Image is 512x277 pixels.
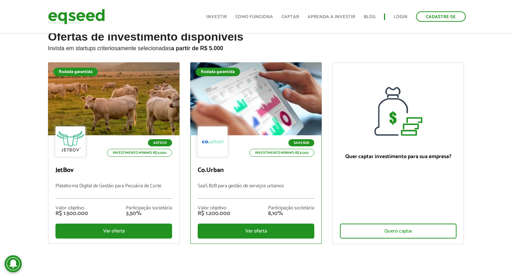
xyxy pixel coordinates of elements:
[235,15,273,19] a: Como funciona
[364,15,375,19] a: Blog
[148,139,172,146] p: Agtech
[48,7,105,26] img: EqSeed
[190,62,322,244] a: Rodada garantida SaaS B2B Investimento mínimo: R$ 5.000 Co.Urban SaaS B2B para gestão de serviços...
[416,11,466,22] a: Cadastre-se
[48,31,464,62] h2: Ofertas de investimento disponíveis
[53,68,98,76] div: Rodada garantida
[268,206,314,211] div: Participação societária
[206,15,227,19] a: Investir
[48,43,464,52] p: Invista em startups criteriosamente selecionadas
[282,15,299,19] a: Captar
[394,15,407,19] a: Login
[55,167,172,174] p: JetBov
[308,15,355,19] a: Aprenda a investir
[48,62,180,244] a: Rodada garantida Agtech Investimento mínimo: R$ 5.000 JetBov Plataforma Digital de Gestão para Pe...
[288,139,314,146] p: SaaS B2B
[55,224,172,239] div: Ver oferta
[198,206,230,211] div: Valor objetivo
[340,224,457,239] div: Quero captar
[198,183,314,199] p: SaaS B2B para gestão de serviços urbanos
[198,224,314,239] div: Ver oferta
[126,206,172,211] div: Participação societária
[198,167,314,174] p: Co.Urban
[332,62,464,244] a: Quer captar investimento para sua empresa? Quero captar
[196,68,240,76] div: Rodada garantida
[126,211,172,216] div: 3,50%
[268,211,314,216] div: 8,10%
[171,45,223,51] strong: a partir de R$ 5.000
[107,149,172,157] p: Investimento mínimo: R$ 5.000
[340,153,457,160] p: Quer captar investimento para sua empresa?
[55,211,88,216] div: R$ 1.500.000
[55,183,172,199] p: Plataforma Digital de Gestão para Pecuária de Corte
[55,206,88,211] div: Valor objetivo
[249,149,314,157] p: Investimento mínimo: R$ 5.000
[198,211,230,216] div: R$ 1.200.000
